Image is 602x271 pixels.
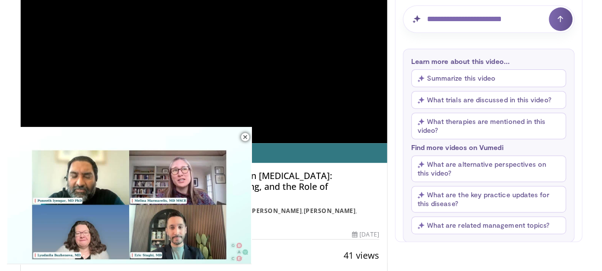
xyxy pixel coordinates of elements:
input: Question for AI [403,5,574,33]
p: Find more videos on Vumedi [411,143,566,151]
button: What are alternative perspectives on this video? [411,155,566,182]
div: By FEATURING , , , [134,207,379,224]
button: What therapies are mentioned in this video? [411,113,566,139]
a: [PERSON_NAME] [304,207,356,215]
div: [DATE] [352,230,379,239]
p: Learn more about this video... [411,57,566,65]
button: Close [235,127,255,148]
button: What are the key practice updates for this disease? [411,186,566,212]
button: Summarize this video [411,69,566,87]
h4: Choosing [MEDICAL_DATA] in [MEDICAL_DATA]: Navigating Resistance, Timing, and the Role of [MEDICA... [134,171,379,203]
span: 41 views [344,249,379,261]
video-js: Video Player [7,127,251,264]
a: [PERSON_NAME] [250,207,302,215]
button: What trials are discussed in this video? [411,91,566,109]
button: What are related management topics? [411,216,566,234]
